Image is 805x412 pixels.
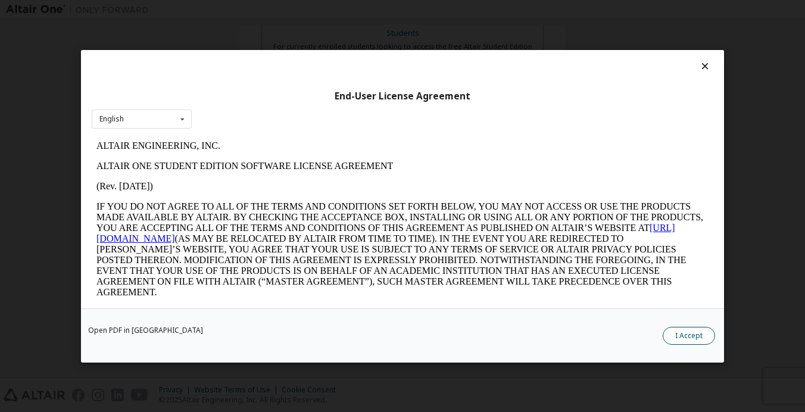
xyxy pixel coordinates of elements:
a: [URL][DOMAIN_NAME] [5,87,584,108]
p: This Altair One Student Edition Software License Agreement (“Agreement”) is between Altair Engine... [5,171,617,225]
p: ALTAIR ONE STUDENT EDITION SOFTWARE LICENSE AGREEMENT [5,25,617,36]
a: Open PDF in [GEOGRAPHIC_DATA] [88,326,203,333]
button: I Accept [663,326,715,344]
div: End-User License Agreement [92,90,713,102]
p: (Rev. [DATE]) [5,45,617,56]
p: ALTAIR ENGINEERING, INC. [5,5,617,15]
div: English [99,116,124,123]
p: IF YOU DO NOT AGREE TO ALL OF THE TERMS AND CONDITIONS SET FORTH BELOW, YOU MAY NOT ACCESS OR USE... [5,65,617,162]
